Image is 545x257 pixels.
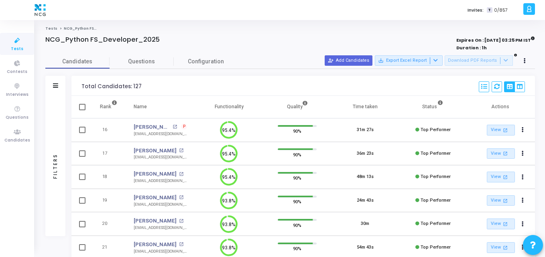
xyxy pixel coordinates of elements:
[134,154,187,160] div: [EMAIL_ADDRESS][DOMAIN_NAME]
[421,245,451,250] span: Top Performer
[375,55,443,66] button: Export Excel Report
[263,96,331,118] th: Quality
[517,219,529,230] button: Actions
[92,96,126,118] th: Rank
[357,127,374,134] div: 31m 27s
[110,57,174,66] span: Questions
[134,225,187,231] div: [EMAIL_ADDRESS][DOMAIN_NAME]
[134,170,177,178] a: [PERSON_NAME]
[293,150,301,158] span: 90%
[502,150,509,157] mat-icon: open_in_new
[188,57,224,66] span: Configuration
[134,241,177,249] a: [PERSON_NAME]
[92,212,126,236] td: 20
[517,195,529,206] button: Actions
[134,194,177,202] a: [PERSON_NAME]
[504,81,525,92] div: View Options
[325,55,372,66] button: Add Candidates
[64,26,131,31] span: NCG_Python FS_Developer_2025
[421,198,451,203] span: Top Performer
[134,131,187,137] div: [EMAIL_ADDRESS][DOMAIN_NAME]
[517,148,529,159] button: Actions
[468,7,484,14] label: Invites:
[4,137,30,144] span: Candidates
[421,221,451,226] span: Top Performer
[357,174,374,180] div: 48m 13s
[357,150,374,157] div: 36m 23s
[487,242,515,253] a: View
[183,123,186,130] span: P
[6,114,28,121] span: Questions
[293,221,301,229] span: 90%
[487,148,515,159] a: View
[293,127,301,135] span: 90%
[179,148,183,153] mat-icon: open_in_new
[7,69,27,75] span: Contests
[45,36,160,44] h4: NCG_Python FS_Developer_2025
[179,195,183,200] mat-icon: open_in_new
[179,219,183,223] mat-icon: open_in_new
[134,102,147,111] div: Name
[487,7,492,13] span: T
[11,46,23,53] span: Tests
[517,242,529,253] button: Actions
[357,244,374,251] div: 54m 43s
[517,125,529,136] button: Actions
[487,125,515,136] a: View
[487,172,515,182] a: View
[421,151,451,156] span: Top Performer
[92,118,126,142] td: 16
[134,123,171,131] a: [PERSON_NAME]
[421,127,451,132] span: Top Performer
[92,165,126,189] td: 18
[517,172,529,183] button: Actions
[293,198,301,206] span: 90%
[6,91,28,98] span: Interviews
[293,245,301,253] span: 90%
[421,174,451,179] span: Top Performer
[134,147,177,155] a: [PERSON_NAME]
[399,96,467,118] th: Status
[134,249,187,255] div: [EMAIL_ADDRESS][DOMAIN_NAME]
[502,127,509,134] mat-icon: open_in_new
[494,7,508,14] span: 0/857
[81,83,142,90] div: Total Candidates: 127
[52,122,59,210] div: Filters
[134,202,187,208] div: [EMAIL_ADDRESS][DOMAIN_NAME]
[45,26,57,31] a: Tests
[92,189,126,212] td: 19
[179,242,183,247] mat-icon: open_in_new
[353,102,378,111] div: Time taken
[357,197,374,204] div: 24m 43s
[179,172,183,176] mat-icon: open_in_new
[445,55,513,66] button: Download PDF Reports
[134,217,177,225] a: [PERSON_NAME]
[502,174,509,180] mat-icon: open_in_new
[361,221,369,227] div: 30m
[33,2,48,18] img: logo
[487,219,515,229] a: View
[487,195,515,206] a: View
[456,45,487,51] strong: Duration : 1h
[45,26,535,31] nav: breadcrumb
[456,35,535,44] strong: Expires On : [DATE] 03:25 PM IST
[45,57,110,66] span: Candidates
[293,174,301,182] span: 90%
[502,221,509,227] mat-icon: open_in_new
[502,197,509,204] mat-icon: open_in_new
[173,125,177,129] mat-icon: open_in_new
[92,142,126,166] td: 17
[502,244,509,251] mat-icon: open_in_new
[467,96,535,118] th: Actions
[378,58,384,63] mat-icon: save_alt
[195,96,263,118] th: Functionality
[134,178,187,184] div: [EMAIL_ADDRESS][DOMAIN_NAME]
[328,58,334,63] mat-icon: person_add_alt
